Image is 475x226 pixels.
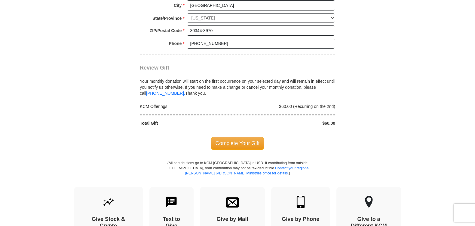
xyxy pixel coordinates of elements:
h4: Give by Mail [210,216,254,223]
strong: ZIP/Postal Code [150,26,182,35]
img: give-by-stock.svg [102,196,115,208]
div: $60.00 [237,120,339,126]
div: KCM Offerings [137,103,238,109]
strong: City [174,1,182,10]
a: Contact your regional [PERSON_NAME] [PERSON_NAME] Ministries office for details. [185,166,309,175]
div: Your monthly donation will start on the first occurrence on your selected day and will remain in ... [140,71,335,96]
div: Total Gift [137,120,238,126]
img: text-to-give.svg [165,196,178,208]
span: Review Gift [140,65,169,71]
strong: Phone [169,39,182,48]
a: [PHONE_NUMBER]. [146,91,185,96]
h4: Give by Phone [282,216,320,223]
strong: State/Province [152,14,182,22]
img: other-region [365,196,373,208]
img: envelope.svg [226,196,239,208]
p: (All contributions go to KCM [GEOGRAPHIC_DATA] in USD. If contributing from outside [GEOGRAPHIC_D... [165,161,310,187]
span: Complete Your Gift [211,137,264,150]
span: $60.00 (Recurring on the 2nd) [279,104,335,109]
img: mobile.svg [294,196,307,208]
